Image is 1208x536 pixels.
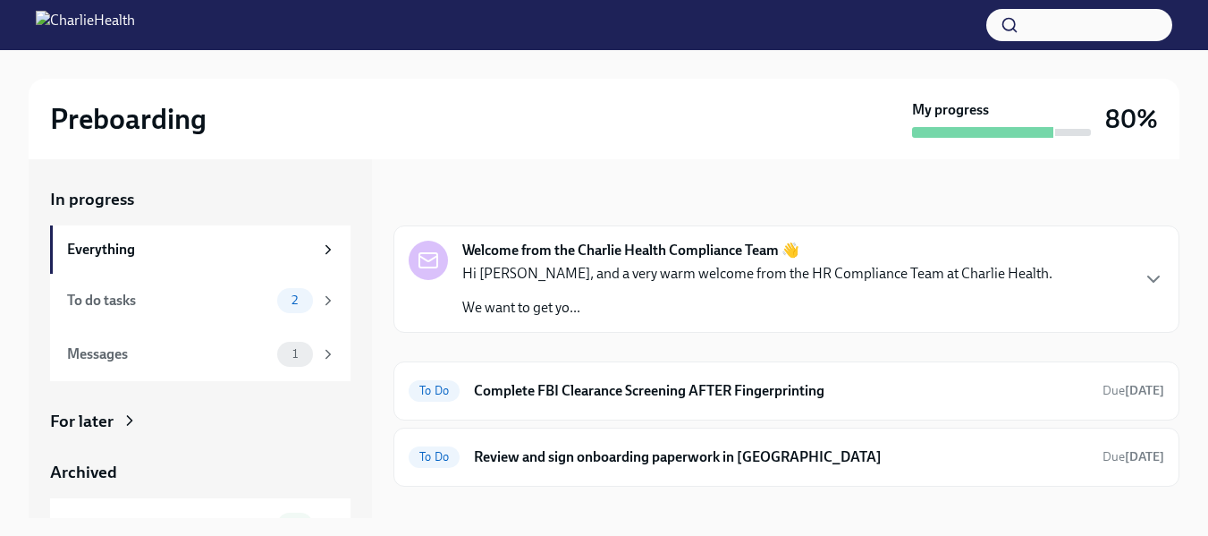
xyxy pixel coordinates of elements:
span: To Do [409,384,460,397]
strong: My progress [912,100,989,120]
div: To do tasks [67,291,270,311]
a: Messages1 [50,328,351,381]
a: To DoComplete FBI Clearance Screening AFTER FingerprintingDue[DATE] [409,377,1164,405]
div: Messages [67,345,270,364]
h2: Preboarding [50,101,207,137]
p: Hi [PERSON_NAME], and a very warm welcome from the HR Compliance Team at Charlie Health. [462,264,1052,284]
span: To Do [409,450,460,464]
span: September 18th, 2025 07:00 [1102,382,1164,399]
strong: [DATE] [1125,449,1164,464]
h6: Complete FBI Clearance Screening AFTER Fingerprinting [474,381,1088,401]
a: In progress [50,188,351,211]
a: To do tasks2 [50,274,351,328]
div: For later [50,410,114,433]
strong: Welcome from the Charlie Health Compliance Team 👋 [462,241,799,260]
div: Completed tasks [67,515,270,535]
div: In progress [393,188,477,211]
a: Archived [50,461,351,484]
p: We want to get yo... [462,298,1052,318]
a: To DoReview and sign onboarding paperwork in [GEOGRAPHIC_DATA]Due[DATE] [409,443,1164,472]
span: 2 [281,294,308,307]
img: CharlieHealth [36,11,135,39]
h3: 80% [1105,103,1158,135]
span: 1 [282,347,308,361]
span: September 18th, 2025 07:00 [1102,448,1164,465]
div: Everything [67,240,313,259]
strong: [DATE] [1125,383,1164,398]
a: For later [50,410,351,433]
span: Due [1102,383,1164,398]
h6: Review and sign onboarding paperwork in [GEOGRAPHIC_DATA] [474,447,1088,467]
a: Everything [50,225,351,274]
span: Due [1102,449,1164,464]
